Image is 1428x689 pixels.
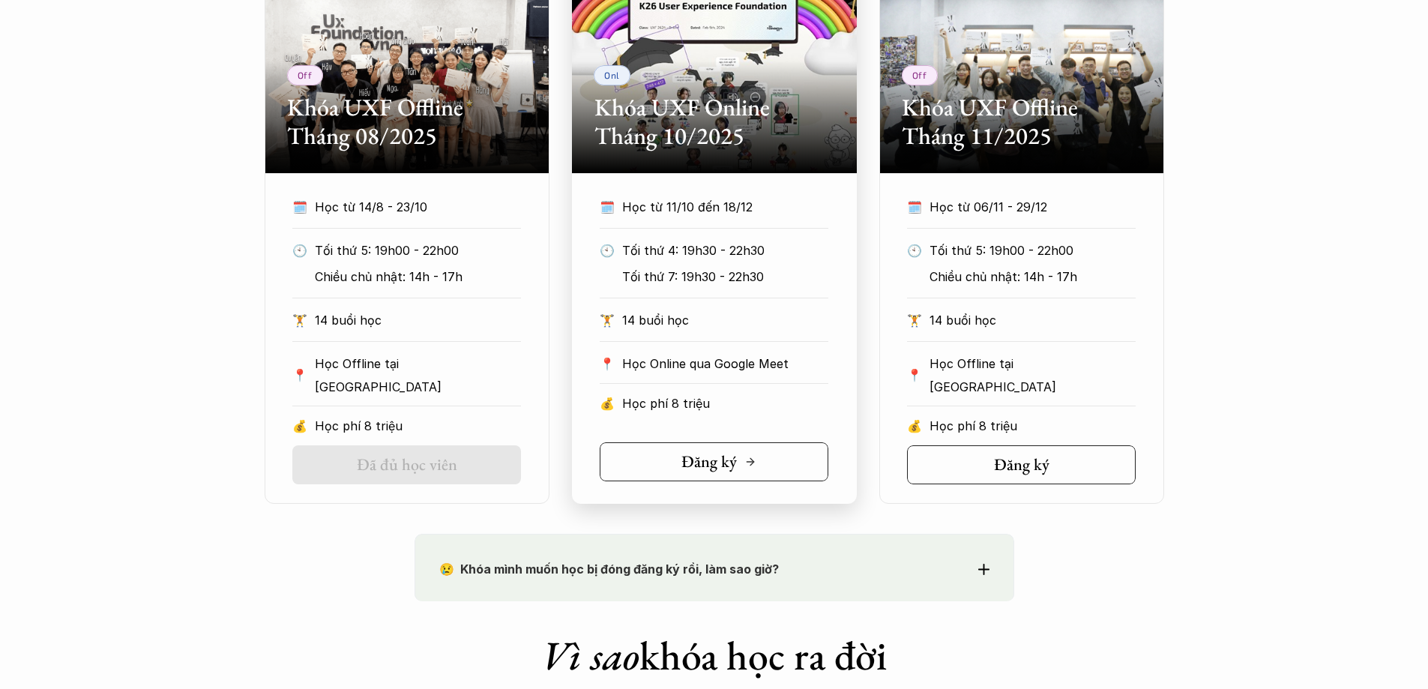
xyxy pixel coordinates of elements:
p: Học phí 8 triệu [622,392,828,415]
p: 🕙 [600,239,615,262]
em: Vì sao [541,629,639,682]
p: Tối thứ 7: 19h30 - 22h30 [622,265,828,288]
p: 🕙 [292,239,307,262]
p: Học Online qua Google Meet [622,352,828,375]
p: 🗓️ [907,196,922,218]
p: Học Offline tại [GEOGRAPHIC_DATA] [930,352,1136,398]
p: 🕙 [907,239,922,262]
h2: Khóa UXF Online Tháng 10/2025 [594,93,834,151]
p: 🏋️ [907,309,922,331]
p: Tối thứ 5: 19h00 - 22h00 [930,239,1136,262]
p: Chiều chủ nhật: 14h - 17h [315,265,521,288]
p: Onl [604,70,620,80]
p: Học phí 8 triệu [930,415,1136,437]
p: 💰 [600,392,615,415]
p: Chiều chủ nhật: 14h - 17h [930,265,1136,288]
p: Off [298,70,313,80]
p: Off [912,70,927,80]
p: 💰 [292,415,307,437]
h5: Đăng ký [681,452,737,472]
h2: Khóa UXF Offline Tháng 08/2025 [287,93,527,151]
p: Học từ 14/8 - 23/10 [315,196,493,218]
p: Học phí 8 triệu [315,415,521,437]
p: 🗓️ [292,196,307,218]
a: Đăng ký [907,445,1136,484]
p: 14 buổi học [315,309,521,331]
p: 14 buổi học [930,309,1136,331]
p: Học từ 06/11 - 29/12 [930,196,1108,218]
p: 🗓️ [600,196,615,218]
strong: 😢 Khóa mình muốn học bị đóng đăng ký rồi, làm sao giờ? [439,562,779,577]
p: Tối thứ 5: 19h00 - 22h00 [315,239,521,262]
p: Học Offline tại [GEOGRAPHIC_DATA] [315,352,521,398]
h5: Đã đủ học viên [357,455,457,475]
p: Học từ 11/10 đến 18/12 [622,196,801,218]
p: Tối thứ 4: 19h30 - 22h30 [622,239,828,262]
h5: Đăng ký [994,455,1049,475]
p: 📍 [292,368,307,382]
a: Đăng ký [600,442,828,481]
p: 💰 [907,415,922,437]
p: 🏋️ [292,309,307,331]
p: 🏋️ [600,309,615,331]
h1: khóa học ra đời [415,631,1014,680]
p: 📍 [600,357,615,371]
h2: Khóa UXF Offline Tháng 11/2025 [902,93,1142,151]
p: 14 buổi học [622,309,828,331]
p: 📍 [907,368,922,382]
